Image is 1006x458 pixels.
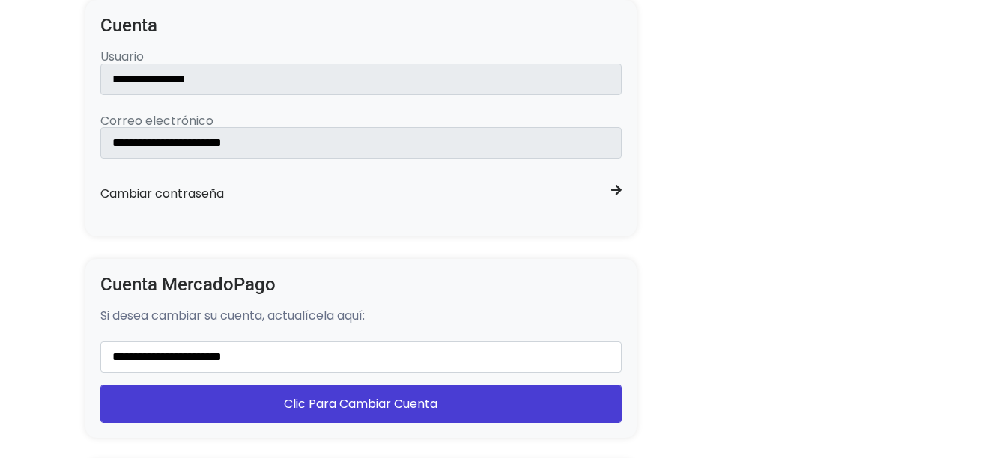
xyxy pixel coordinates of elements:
[100,385,622,423] button: Clic Para Cambiar Cuenta
[100,184,224,204] div: Cambiar contraseña
[100,178,622,210] a: Cambiar contraseña
[100,114,213,128] label: Correo electrónico
[100,274,622,296] h4: Cuenta MercadoPago
[100,50,144,64] label: Usuario
[100,15,622,37] h4: Cuenta
[100,309,622,323] p: Si desea cambiar su cuenta, actualícela aquí:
